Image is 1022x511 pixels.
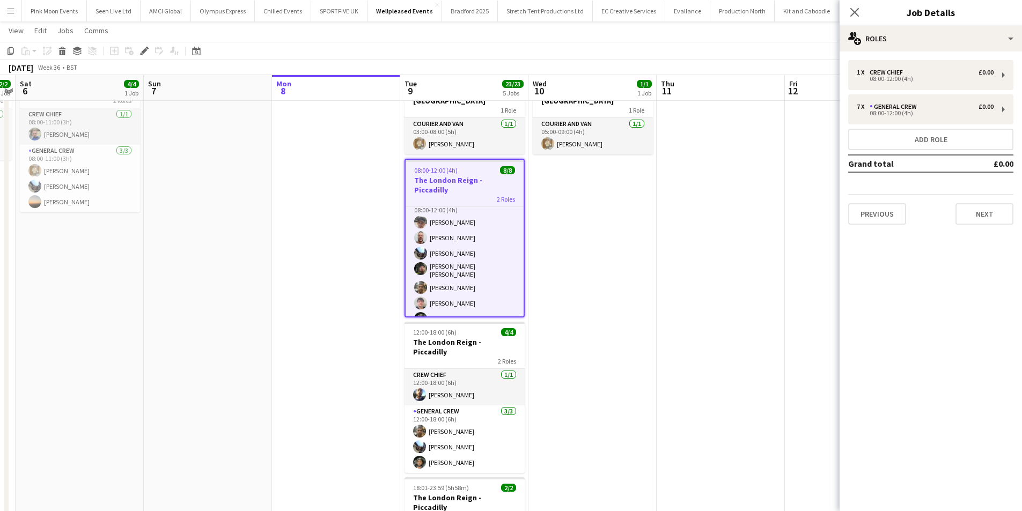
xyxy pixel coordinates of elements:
[659,85,674,97] span: 11
[9,26,24,35] span: View
[403,85,417,97] span: 9
[87,1,141,21] button: Seen Live Ltd
[35,63,62,71] span: Week 36
[67,63,77,71] div: BST
[979,69,994,76] div: £0.00
[442,1,498,21] button: Bradford 2025
[405,118,525,154] app-card-role: Courier and Van1/103:00-08:00 (5h)[PERSON_NAME]
[80,24,113,38] a: Comms
[955,203,1013,225] button: Next
[962,155,1013,172] td: £0.00
[629,106,644,114] span: 1 Role
[405,71,525,154] app-job-card: 03:00-08:00 (5h)1/1[GEOGRAPHIC_DATA] - [GEOGRAPHIC_DATA]1 RoleCourier and Van1/103:00-08:00 (5h)[...
[497,195,515,203] span: 2 Roles
[20,79,32,88] span: Sat
[788,85,798,97] span: 12
[20,108,140,145] app-card-role: Crew Chief1/108:00-11:00 (3h)[PERSON_NAME]
[531,85,547,97] span: 10
[848,129,1013,150] button: Add role
[275,85,291,97] span: 8
[124,89,138,97] div: 1 Job
[661,79,674,88] span: Thu
[857,110,994,116] div: 08:00-12:00 (4h)
[53,24,78,38] a: Jobs
[413,484,469,492] span: 18:01-23:59 (5h58m)
[191,1,255,21] button: Olympus Express
[593,1,665,21] button: EC Creative Services
[533,118,653,154] app-card-role: Courier and Van1/105:00-09:00 (4h)[PERSON_NAME]
[57,26,73,35] span: Jobs
[848,155,962,172] td: Grand total
[848,203,906,225] button: Previous
[870,103,921,110] div: General Crew
[840,5,1022,19] h3: Job Details
[501,484,516,492] span: 2/2
[18,85,32,97] span: 6
[502,80,524,88] span: 23/23
[857,76,994,82] div: 08:00-12:00 (4h)
[34,26,47,35] span: Edit
[979,103,994,110] div: £0.00
[501,328,516,336] span: 4/4
[124,80,139,88] span: 4/4
[311,1,367,21] button: SPORTFIVE UK
[148,79,161,88] span: Sun
[533,79,547,88] span: Wed
[710,1,775,21] button: Production North
[775,1,839,21] button: Kit and Caboodle
[30,24,51,38] a: Edit
[839,1,891,21] button: Event People
[405,337,525,357] h3: The London Reign - Piccadilly
[405,369,525,405] app-card-role: Crew Chief1/112:00-18:00 (6h)[PERSON_NAME]
[501,106,516,114] span: 1 Role
[9,62,33,73] div: [DATE]
[276,79,291,88] span: Mon
[367,1,442,21] button: Wellpleased Events
[637,89,651,97] div: 1 Job
[4,24,28,38] a: View
[414,166,458,174] span: 08:00-12:00 (4h)
[503,89,523,97] div: 5 Jobs
[637,80,652,88] span: 1/1
[665,1,710,21] button: Evallance
[84,26,108,35] span: Comms
[857,69,870,76] div: 1 x
[405,322,525,473] app-job-card: 12:00-18:00 (6h)4/4The London Reign - Piccadilly2 RolesCrew Chief1/112:00-18:00 (6h)[PERSON_NAME]...
[498,1,593,21] button: Stretch Tent Productions Ltd
[22,1,87,21] button: Pink Moon Events
[406,175,524,195] h3: The London Reign - Piccadilly
[141,1,191,21] button: AMCI Global
[20,145,140,212] app-card-role: General Crew3/308:00-11:00 (3h)[PERSON_NAME][PERSON_NAME][PERSON_NAME]
[255,1,311,21] button: Chilled Events
[840,26,1022,51] div: Roles
[500,166,515,174] span: 8/8
[857,103,870,110] div: 7 x
[406,196,524,329] app-card-role: General Crew7/708:00-12:00 (4h)[PERSON_NAME][PERSON_NAME][PERSON_NAME][PERSON_NAME] [PERSON_NAME]...
[413,328,457,336] span: 12:00-18:00 (6h)
[405,79,417,88] span: Tue
[405,159,525,317] app-job-card: 08:00-12:00 (4h)8/8The London Reign - Piccadilly2 RolesCrew Chief1/108:00-12:00 (4h)[PERSON_NAME]...
[498,357,516,365] span: 2 Roles
[789,79,798,88] span: Fri
[146,85,161,97] span: 7
[405,405,525,473] app-card-role: General Crew3/312:00-18:00 (6h)[PERSON_NAME][PERSON_NAME][PERSON_NAME]
[870,69,907,76] div: Crew Chief
[533,71,653,154] app-job-card: 05:00-09:00 (4h)1/1[GEOGRAPHIC_DATA] - [GEOGRAPHIC_DATA]1 RoleCourier and Van1/105:00-09:00 (4h)[...
[20,71,140,212] app-job-card: 08:00-11:00 (3h)4/4Stores2 RolesCrew Chief1/108:00-11:00 (3h)[PERSON_NAME]General Crew3/308:00-11...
